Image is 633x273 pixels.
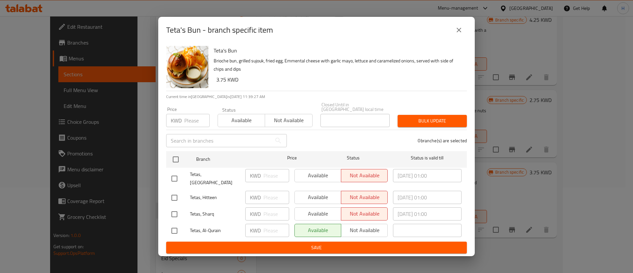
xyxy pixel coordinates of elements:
[190,226,240,235] span: Tetas, Al-Qurain
[171,117,182,124] p: KWD
[218,114,265,127] button: Available
[250,226,261,234] p: KWD
[221,116,262,125] span: Available
[268,116,310,125] span: Not available
[263,224,289,237] input: Please enter price
[250,210,261,218] p: KWD
[216,75,462,84] h6: 3.75 KWD
[166,25,273,35] h2: Teta's Bun - branch specific item
[393,154,462,162] span: Status is valid till
[270,154,314,162] span: Price
[166,242,467,254] button: Save
[263,207,289,221] input: Please enter price
[214,57,462,73] p: Brioche bun, grilled sujouk, fried egg, Emmental cheese with garlic mayo, lettuce and caramelized...
[166,94,467,100] p: Current time in [GEOGRAPHIC_DATA] is [DATE] 11:39:27 AM
[196,155,265,163] span: Branch
[171,244,462,252] span: Save
[451,22,467,38] button: close
[166,46,208,88] img: Teta's Bun
[263,191,289,204] input: Please enter price
[214,46,462,55] h6: Teta's Bun
[403,117,462,125] span: Bulk update
[190,210,240,218] span: Tetas, Sharq
[250,172,261,180] p: KWD
[184,114,210,127] input: Please enter price
[398,115,467,127] button: Bulk update
[250,193,261,201] p: KWD
[190,170,240,187] span: Tetas, [GEOGRAPHIC_DATA]
[263,169,289,182] input: Please enter price
[166,134,272,147] input: Search in branches
[190,193,240,202] span: Tetas, Hitteen
[319,154,388,162] span: Status
[418,137,467,144] p: 0 branche(s) are selected
[265,114,312,127] button: Not available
